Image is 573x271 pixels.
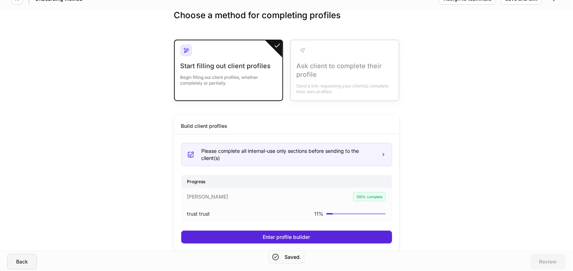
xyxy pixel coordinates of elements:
[263,235,310,240] div: Enter profile builder
[314,210,323,217] p: 11 %
[181,231,392,244] button: Enter profile builder
[187,210,210,217] p: trust trust
[181,62,277,70] div: Start filling out client profiles
[181,70,277,86] div: Begin filling out client profiles, whether completely or partially.
[202,147,375,162] div: Please complete all internal-use only sections before sending to the client(s)
[285,254,301,261] h5: Saved.
[174,10,399,32] h3: Choose a method for completing profiles
[187,193,228,200] p: [PERSON_NAME]
[182,175,392,188] div: Progress
[353,192,386,201] div: 100% complete
[7,254,37,270] button: Back
[16,259,28,264] div: Back
[181,122,228,130] div: Build client profiles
